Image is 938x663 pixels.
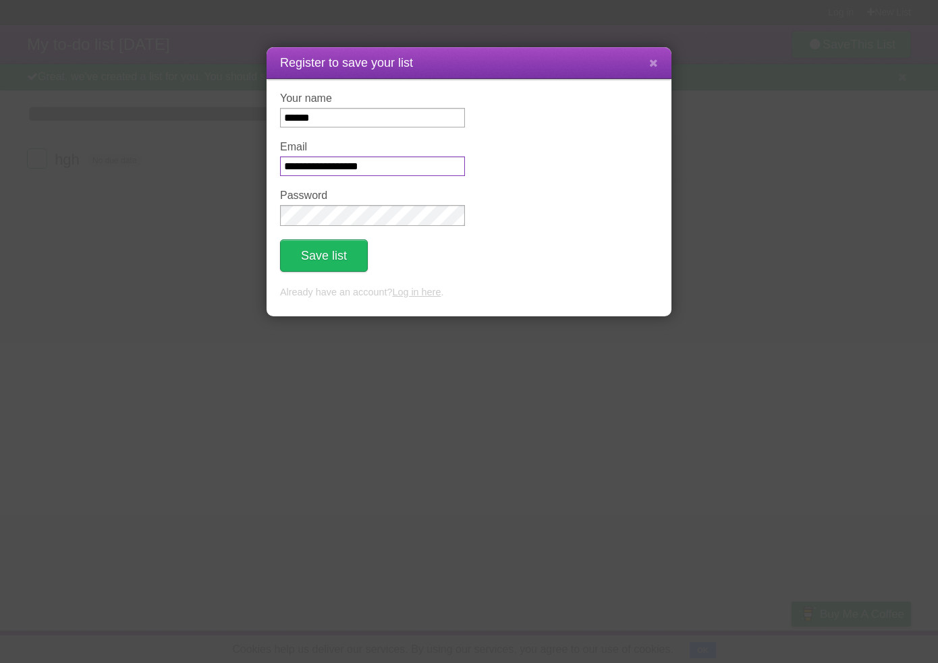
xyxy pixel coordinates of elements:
label: Email [280,141,465,153]
label: Your name [280,92,465,105]
h1: Register to save your list [280,54,658,72]
label: Password [280,190,465,202]
p: Already have an account? . [280,285,658,300]
button: Save list [280,239,368,272]
a: Log in here [392,287,441,297]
